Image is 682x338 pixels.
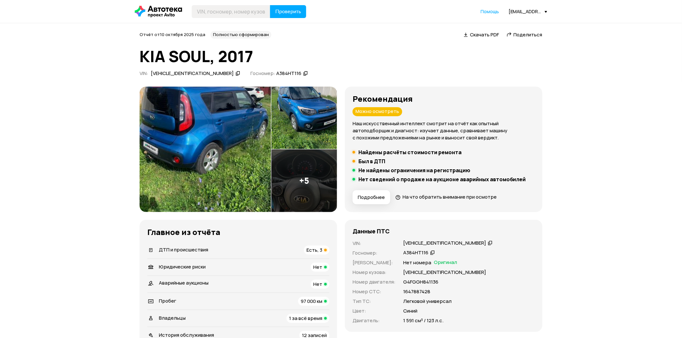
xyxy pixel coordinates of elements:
span: Аварийные аукционы [159,279,209,286]
p: Цвет : [353,307,395,315]
span: Подробнее [358,194,385,201]
a: На что обратить внимание при осмотре [395,193,497,200]
span: Юридические риски [159,263,206,270]
button: Проверить [270,5,306,18]
p: Номер кузова : [353,269,395,276]
h5: Не найдены ограничения на регистрацию [358,167,470,174]
span: VIN : [140,70,148,77]
div: [VEHICLE_IDENTIFICATION_NUMBER] [403,240,486,247]
p: Нет номера [403,259,431,266]
span: Нет [313,281,322,287]
p: Двигатель : [353,317,395,324]
h5: Был в ДТП [358,158,385,164]
div: Полностью сформирован [210,31,271,39]
p: [PERSON_NAME] : [353,259,395,266]
span: Скачать PDF [470,31,499,38]
span: Нет [313,264,322,270]
span: Отчёт от 10 октября 2025 года [140,32,205,37]
div: А384НТ116 [276,70,301,77]
p: Легковой универсал [403,298,452,305]
div: [VEHICLE_IDENTIFICATION_NUMBER] [151,70,234,77]
span: Помощь [481,8,499,14]
span: ДТП и происшествия [159,246,208,253]
div: А384НТ116 [403,249,428,256]
div: [EMAIL_ADDRESS][DOMAIN_NAME] [509,8,547,14]
div: Можно осмотреть [353,107,402,116]
span: Госномер: [250,70,275,77]
p: [VEHICLE_IDENTIFICATION_NUMBER] [403,269,486,276]
p: Тип ТС : [353,298,395,305]
h1: KIA SOUL, 2017 [140,48,542,65]
span: Поделиться [514,31,542,38]
h3: Главное из отчёта [147,228,329,237]
a: Скачать PDF [464,31,499,38]
p: Номер двигателя : [353,278,395,286]
button: Подробнее [353,190,390,204]
input: VIN, госномер, номер кузова [192,5,270,18]
span: 1 за всё время [289,315,322,322]
h5: Нет сведений о продаже на аукционе аварийных автомобилей [358,176,526,183]
span: Оригинал [434,259,457,266]
a: Помощь [481,8,499,15]
span: Владельцы [159,315,186,321]
span: Проверить [275,9,301,14]
p: Наш искусственный интеллект смотрит на отчёт как опытный автоподборщик и диагност: изучает данные... [353,120,535,141]
span: На что обратить внимание при осмотре [403,193,497,200]
p: Госномер : [353,249,395,257]
span: Пробег [159,297,176,304]
p: 1 591 см³ / 123 л.с. [403,317,443,324]
span: 97 000 км [301,298,322,305]
p: Номер СТС : [353,288,395,295]
h5: Найдены расчёты стоимости ремонта [358,149,462,155]
p: Синий [403,307,417,315]
p: 1647887428 [403,288,430,295]
a: Поделиться [507,31,542,38]
h3: Рекомендация [353,94,535,103]
h4: Данные ПТС [353,228,390,235]
span: Есть, 3 [307,247,322,253]
p: VIN : [353,240,395,247]
p: G4FGGН841136 [403,278,438,286]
